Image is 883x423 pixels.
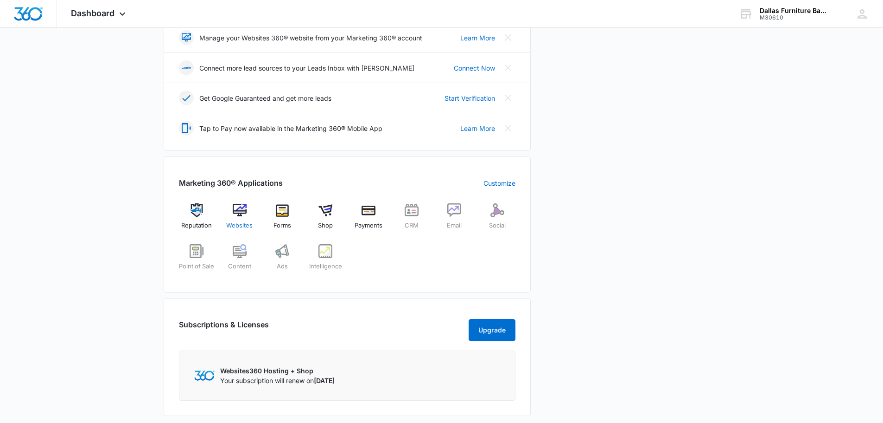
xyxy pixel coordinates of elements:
h2: Marketing 360® Applications [179,177,283,189]
a: Content [222,244,257,278]
h2: Subscriptions & Licenses [179,319,269,338]
button: Upgrade [469,319,515,341]
p: Get Google Guaranteed and get more leads [199,93,331,103]
p: Your subscription will renew on [220,376,335,385]
span: Dashboard [71,8,114,18]
span: CRM [405,221,419,230]
a: Reputation [179,203,215,237]
span: Email [447,221,462,230]
a: Payments [351,203,387,237]
span: Shop [318,221,333,230]
a: Start Verification [445,93,495,103]
p: Manage your Websites 360® website from your Marketing 360® account [199,33,422,43]
a: Connect Now [454,63,495,73]
a: Intelligence [308,244,343,278]
span: Point of Sale [179,262,214,271]
div: account name [760,7,827,14]
p: Websites360 Hosting + Shop [220,366,335,376]
a: Learn More [460,33,495,43]
a: Websites [222,203,257,237]
button: Close [501,91,515,105]
button: Close [501,30,515,45]
span: Social [489,221,506,230]
a: CRM [394,203,429,237]
a: Social [480,203,515,237]
a: Customize [483,178,515,188]
a: Learn More [460,124,495,133]
a: Email [437,203,472,237]
span: Websites [226,221,253,230]
div: account id [760,14,827,21]
span: Content [228,262,251,271]
button: Close [501,121,515,136]
a: Point of Sale [179,244,215,278]
p: Connect more lead sources to your Leads Inbox with [PERSON_NAME] [199,63,414,73]
span: [DATE] [314,377,335,384]
span: Intelligence [309,262,342,271]
img: Marketing 360 Logo [194,371,215,380]
a: Ads [265,244,300,278]
span: Ads [277,262,288,271]
a: Shop [308,203,343,237]
span: Payments [355,221,382,230]
a: Forms [265,203,300,237]
span: Forms [273,221,291,230]
p: Tap to Pay now available in the Marketing 360® Mobile App [199,124,382,133]
span: Reputation [181,221,212,230]
button: Close [501,60,515,75]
